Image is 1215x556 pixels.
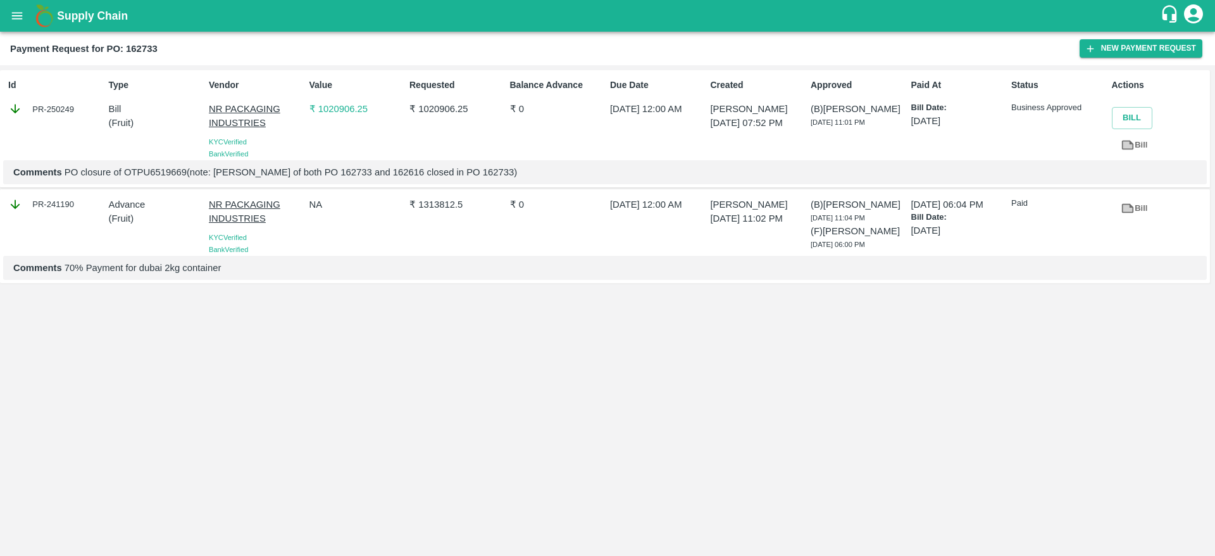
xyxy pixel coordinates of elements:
p: Bill [109,102,204,116]
p: Status [1011,79,1106,92]
img: logo [32,3,57,28]
button: Bill [1112,107,1152,129]
p: (B) [PERSON_NAME] [811,102,906,116]
p: ₹ 0 [510,102,605,116]
p: Bill Date: [911,212,1006,224]
span: KYC Verified [209,138,247,146]
p: [PERSON_NAME] [711,102,806,116]
p: Value [309,79,404,92]
p: ₹ 0 [510,198,605,212]
div: account of current user [1182,3,1205,29]
span: [DATE] 06:00 PM [811,241,865,248]
b: Comments [13,167,62,177]
a: Supply Chain [57,7,1160,25]
p: Due Date [610,79,705,92]
span: Bank Verified [209,246,248,253]
p: Bill Date: [911,102,1006,114]
p: NA [309,198,404,212]
span: [DATE] 11:01 PM [811,118,865,126]
p: (B) [PERSON_NAME] [811,198,906,212]
p: NR PACKAGING INDUSTRIES [209,198,304,226]
p: [DATE] 07:52 PM [711,116,806,130]
p: [PERSON_NAME] [711,198,806,212]
p: Advance [109,198,204,212]
p: [DATE] 12:00 AM [610,198,705,212]
p: Paid [1011,198,1106,210]
p: Vendor [209,79,304,92]
p: Approved [811,79,906,92]
p: Actions [1112,79,1207,92]
a: Bill [1112,198,1157,220]
b: Payment Request for PO: 162733 [10,44,158,54]
button: open drawer [3,1,32,30]
p: Balance Advance [510,79,605,92]
p: Id [8,79,103,92]
p: ( Fruit ) [109,212,204,225]
p: 70% Payment for dubai 2kg container [13,261,1197,275]
p: ₹ 1020906.25 [409,102,504,116]
div: PR-250249 [8,102,103,116]
b: Supply Chain [57,9,128,22]
p: ( Fruit ) [109,116,204,130]
span: [DATE] 11:04 PM [811,214,865,222]
p: [DATE] [911,224,1006,237]
p: [DATE] 12:00 AM [610,102,705,116]
button: New Payment Request [1080,39,1202,58]
p: (F) [PERSON_NAME] [811,224,906,238]
p: Created [711,79,806,92]
p: [DATE] 11:02 PM [711,212,806,225]
p: Paid At [911,79,1006,92]
b: Comments [13,263,62,273]
p: Requested [409,79,504,92]
p: NR PACKAGING INDUSTRIES [209,102,304,130]
div: customer-support [1160,4,1182,27]
p: PO closure of OTPU6519669(note: [PERSON_NAME] of both PO 162733 and 162616 closed in PO 162733) [13,165,1197,179]
p: ₹ 1313812.5 [409,198,504,212]
p: Business Approved [1011,102,1106,114]
a: Bill [1112,134,1157,156]
p: ₹ 1020906.25 [309,102,404,116]
span: KYC Verified [209,234,247,241]
span: Bank Verified [209,150,248,158]
p: [DATE] [911,114,1006,128]
p: [DATE] 06:04 PM [911,198,1006,212]
p: Type [109,79,204,92]
div: PR-241190 [8,198,103,212]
